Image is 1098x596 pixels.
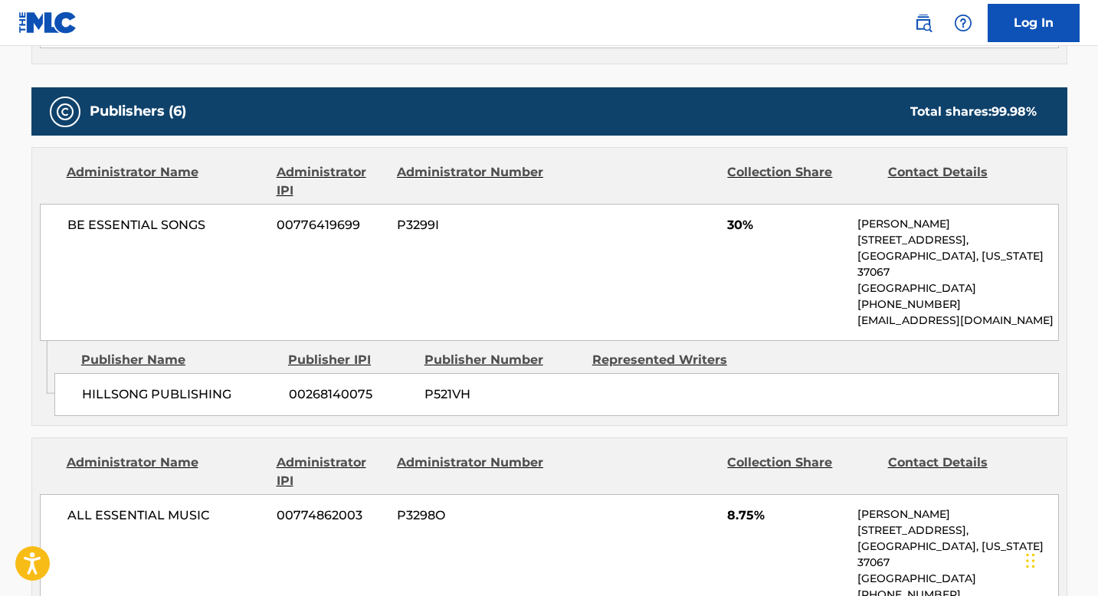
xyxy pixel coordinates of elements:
div: Administrator IPI [277,163,385,200]
div: Administrator Name [67,163,265,200]
div: Administrator Number [397,454,546,490]
img: Publishers [56,103,74,121]
div: Contact Details [888,163,1037,200]
p: [GEOGRAPHIC_DATA], [US_STATE] 37067 [857,248,1057,280]
p: [PERSON_NAME] [857,506,1057,522]
span: 00268140075 [289,385,413,404]
span: HILLSONG PUBLISHING [82,385,277,404]
div: Administrator Name [67,454,265,490]
p: [STREET_ADDRESS], [857,232,1057,248]
div: Publisher Number [424,351,581,369]
div: Help [948,8,978,38]
img: search [914,14,932,32]
p: [EMAIL_ADDRESS][DOMAIN_NAME] [857,313,1057,329]
h5: Publishers (6) [90,103,186,120]
div: Administrator Number [397,163,546,200]
span: 99.98 % [991,104,1037,119]
span: 30% [727,216,846,234]
p: [PHONE_NUMBER] [857,296,1057,313]
div: Drag [1026,538,1035,584]
div: Total shares: [910,103,1037,121]
span: P3298O [397,506,546,525]
div: Collection Share [727,454,876,490]
img: MLC Logo [18,11,77,34]
div: Represented Writers [592,351,749,369]
p: [GEOGRAPHIC_DATA] [857,571,1057,587]
span: P521VH [424,385,581,404]
a: Public Search [908,8,939,38]
iframe: Chat Widget [1021,522,1098,596]
div: Collection Share [727,163,876,200]
div: Contact Details [888,454,1037,490]
a: Log In [988,4,1080,42]
div: Publisher IPI [288,351,413,369]
div: Publisher Name [81,351,277,369]
span: 00776419699 [277,216,385,234]
p: [STREET_ADDRESS], [857,522,1057,539]
p: [PERSON_NAME] [857,216,1057,232]
p: [GEOGRAPHIC_DATA] [857,280,1057,296]
img: help [954,14,972,32]
span: BE ESSENTIAL SONGS [67,216,266,234]
span: 8.75% [727,506,846,525]
span: 00774862003 [277,506,385,525]
span: P3299I [397,216,546,234]
div: Administrator IPI [277,454,385,490]
span: ALL ESSENTIAL MUSIC [67,506,266,525]
p: [GEOGRAPHIC_DATA], [US_STATE] 37067 [857,539,1057,571]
